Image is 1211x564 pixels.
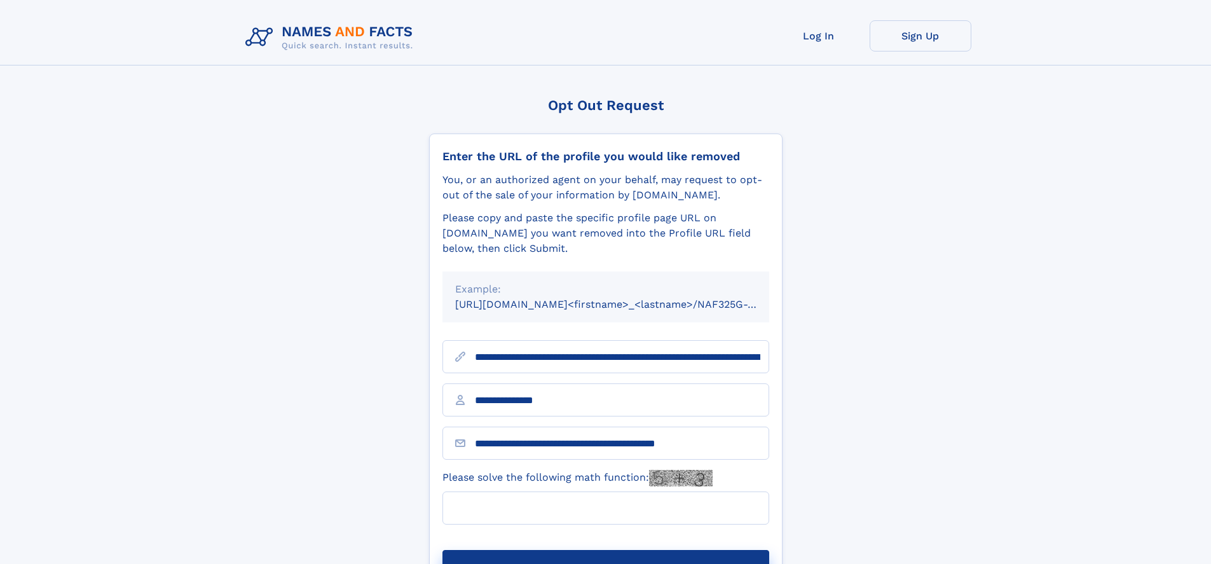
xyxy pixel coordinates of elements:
[429,97,783,113] div: Opt Out Request
[442,172,769,203] div: You, or an authorized agent on your behalf, may request to opt-out of the sale of your informatio...
[455,298,793,310] small: [URL][DOMAIN_NAME]<firstname>_<lastname>/NAF325G-xxxxxxxx
[870,20,971,52] a: Sign Up
[442,470,713,486] label: Please solve the following math function:
[442,210,769,256] div: Please copy and paste the specific profile page URL on [DOMAIN_NAME] you want removed into the Pr...
[768,20,870,52] a: Log In
[240,20,423,55] img: Logo Names and Facts
[442,149,769,163] div: Enter the URL of the profile you would like removed
[455,282,756,297] div: Example:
